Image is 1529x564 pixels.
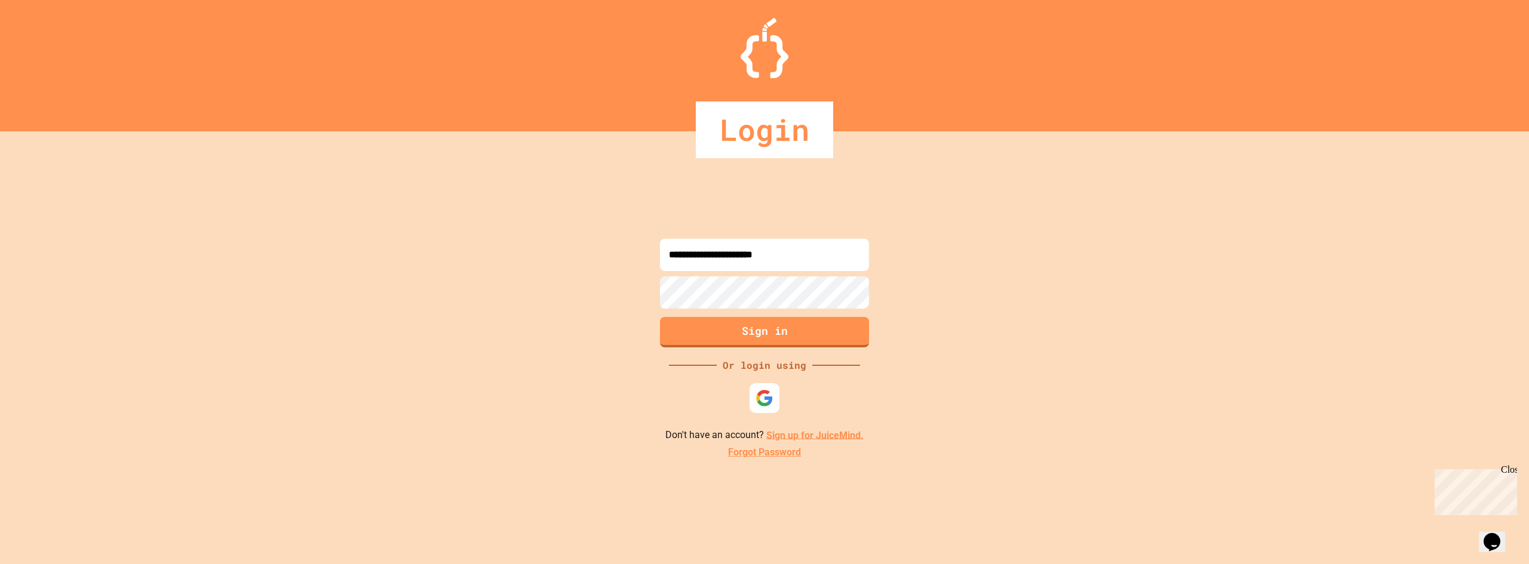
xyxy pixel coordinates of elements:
img: Logo.svg [741,18,788,78]
img: google-icon.svg [756,389,773,407]
a: Forgot Password [728,445,801,460]
iframe: chat widget [1430,464,1517,515]
button: Sign in [660,317,869,347]
p: Don't have an account? [665,428,864,443]
a: Sign up for JuiceMind. [766,429,864,440]
div: Chat with us now!Close [5,5,82,76]
div: Login [696,101,833,158]
iframe: chat widget [1479,516,1517,552]
div: Or login using [717,358,812,372]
